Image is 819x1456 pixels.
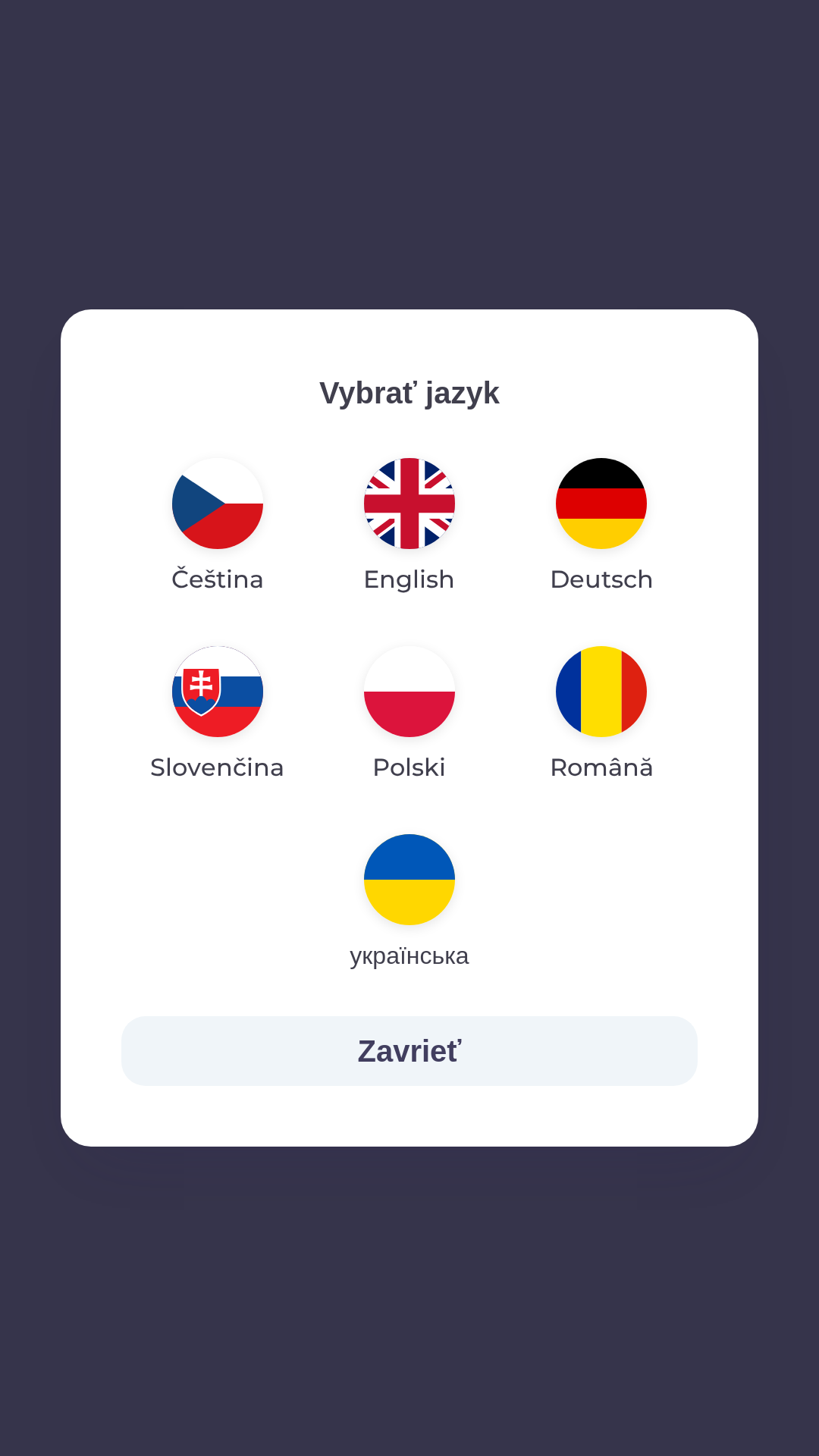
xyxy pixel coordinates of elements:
[328,634,491,798] button: Polski
[150,749,284,786] p: Slovenčina
[513,446,690,610] button: Deutsch
[135,446,300,610] button: Čeština
[363,561,455,598] p: English
[350,937,469,974] p: українська
[121,370,698,416] p: Vybrať jazyk
[556,458,647,549] img: de flag
[364,458,455,549] img: en flag
[172,646,263,737] img: sk flag
[327,446,491,610] button: English
[172,458,263,549] img: cs flag
[171,561,264,598] p: Čeština
[372,749,446,786] p: Polski
[550,561,654,598] p: Deutsch
[550,749,654,786] p: Română
[121,1016,698,1086] button: Zavrieť
[313,822,505,986] button: українська
[364,834,455,925] img: uk flag
[556,646,647,737] img: ro flag
[121,634,313,798] button: Slovenčina
[513,634,690,798] button: Română
[364,646,455,737] img: pl flag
